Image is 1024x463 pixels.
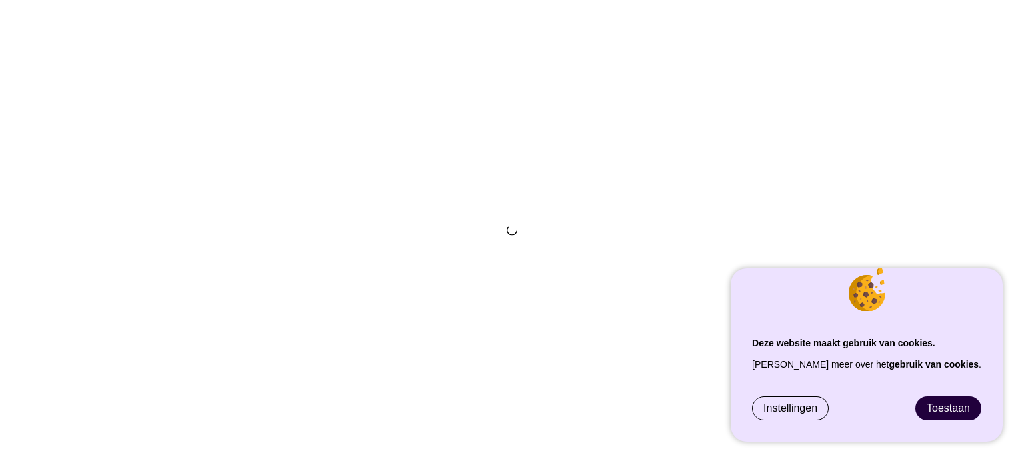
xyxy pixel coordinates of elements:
a: Instellingen [753,397,828,420]
a: gebruik van cookies [889,359,979,370]
span: Toestaan [927,402,970,414]
a: Toestaan [916,397,981,420]
strong: Deze website maakt gebruik van cookies. [752,338,935,348]
span: Instellingen [763,402,817,414]
p: [PERSON_NAME] meer over het . [752,354,981,375]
